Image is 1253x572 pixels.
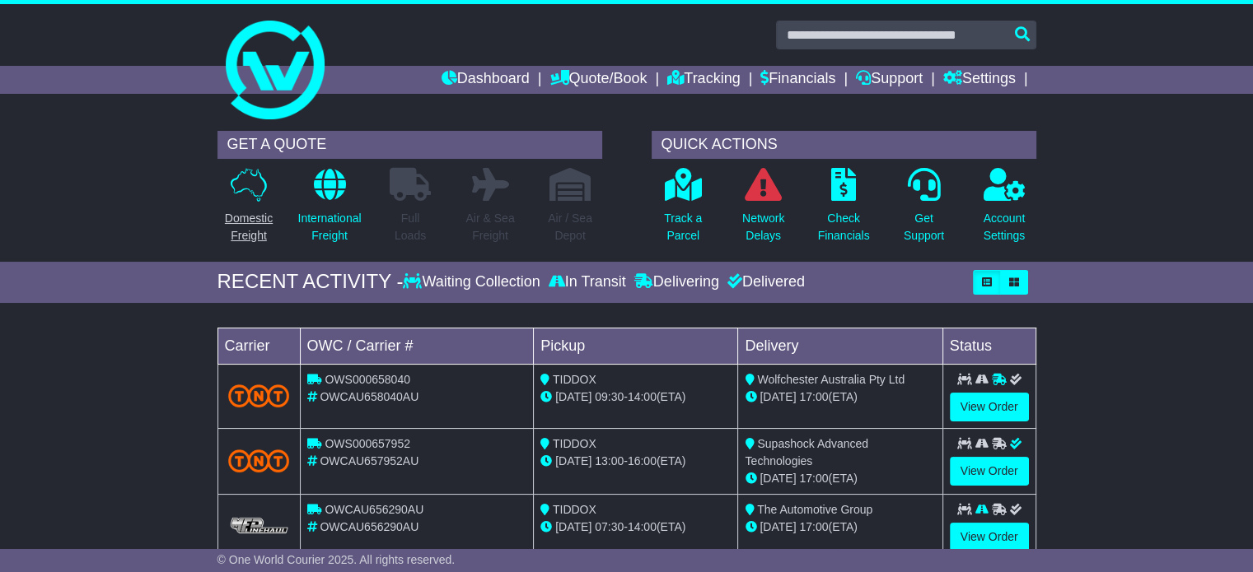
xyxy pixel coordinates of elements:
a: Tracking [667,66,740,94]
a: View Order [950,393,1029,421]
span: Wolfchester Australia Pty Ltd [757,373,905,386]
img: TNT_Domestic.png [228,449,290,472]
p: Air / Sea Depot [548,210,592,244]
p: Air & Sea Freight [465,210,514,244]
a: AccountSettings [983,167,1026,253]
div: - (ETA) [540,519,731,536]
p: Track a Parcel [664,210,702,244]
div: RECENT ACTIVITY - [217,270,404,294]
div: Waiting Collection [403,273,544,291]
span: 09:30 [595,390,624,403]
div: - (ETA) [540,453,731,470]
div: (ETA) [745,388,935,406]
p: Network Delays [742,210,784,244]
span: OWCAU656290AU [325,503,423,516]
div: GET A QUOTE [217,131,602,159]
a: View Order [950,457,1029,486]
a: DomesticFreight [224,167,274,253]
span: 17:00 [799,390,828,403]
a: GetSupport [903,167,945,253]
div: In Transit [545,273,630,291]
a: Settings [943,66,1016,94]
span: 16:00 [628,454,657,467]
span: 14:00 [628,520,657,533]
div: (ETA) [745,470,935,487]
span: 13:00 [595,454,624,467]
a: Support [856,66,923,94]
a: Quote/Book [549,66,647,94]
div: Delivering [630,273,723,291]
a: InternationalFreight [297,167,362,253]
p: Domestic Freight [225,210,273,244]
div: Delivered [723,273,805,291]
span: TIDDOX [553,503,596,516]
p: International Freight [297,210,361,244]
span: [DATE] [555,520,591,533]
span: [DATE] [555,390,591,403]
span: TIDDOX [553,373,596,386]
a: Track aParcel [663,167,703,253]
p: Full Loads [390,210,431,244]
span: OWS000657952 [325,437,410,450]
p: Get Support [904,210,944,244]
a: CheckFinancials [817,167,871,253]
span: OWCAU656290AU [320,520,418,533]
span: 07:30 [595,520,624,533]
span: 14:00 [628,390,657,403]
div: - (ETA) [540,388,731,406]
td: Status [942,328,1036,364]
span: [DATE] [760,472,796,485]
span: TIDDOX [553,437,596,450]
a: Financials [760,66,835,94]
img: GetCarrierServiceLogo [228,516,290,536]
td: Delivery [738,328,942,364]
span: The Automotive Group [757,503,872,516]
span: OWCAU658040AU [320,390,418,403]
a: View Order [950,523,1029,551]
a: NetworkDelays [741,167,785,253]
div: (ETA) [745,519,935,536]
span: OWS000658040 [325,373,410,386]
p: Account Settings [984,210,1026,244]
span: [DATE] [760,390,796,403]
td: Pickup [534,328,738,364]
td: OWC / Carrier # [300,328,534,364]
p: Check Financials [818,210,870,244]
div: QUICK ACTIONS [652,131,1036,159]
span: [DATE] [555,454,591,467]
span: 17:00 [799,472,828,485]
span: © One World Courier 2025. All rights reserved. [217,553,456,566]
span: 17:00 [799,520,828,533]
td: Carrier [217,328,300,364]
a: Dashboard [442,66,530,94]
span: [DATE] [760,520,796,533]
img: TNT_Domestic.png [228,384,290,407]
span: OWCAU657952AU [320,454,418,467]
span: Supashock Advanced Technologies [745,437,868,467]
